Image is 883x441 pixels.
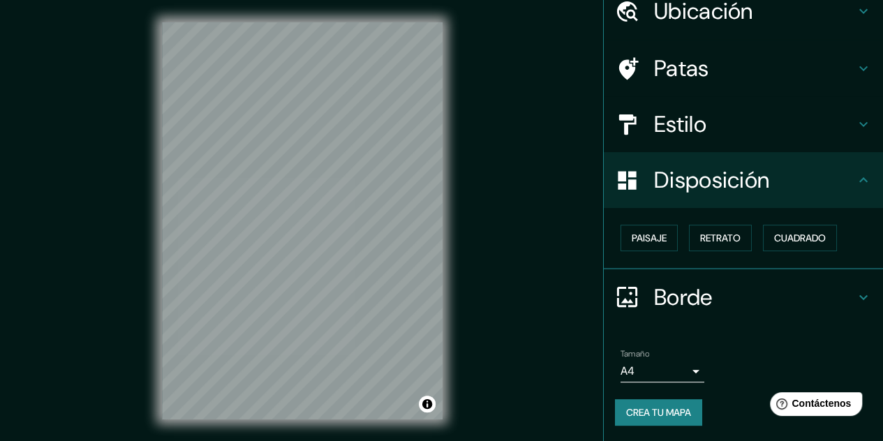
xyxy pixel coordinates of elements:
button: Crea tu mapa [615,399,702,426]
font: A4 [621,364,635,378]
button: Paisaje [621,225,678,251]
button: Activar o desactivar atribución [419,396,436,412]
font: Tamaño [621,348,649,359]
div: Disposición [604,152,883,208]
font: Estilo [654,110,706,139]
div: A4 [621,360,704,382]
font: Retrato [700,232,741,244]
button: Retrato [689,225,752,251]
font: Paisaje [632,232,667,244]
font: Cuadrado [774,232,826,244]
font: Crea tu mapa [626,406,691,419]
font: Patas [654,54,709,83]
div: Patas [604,40,883,96]
button: Cuadrado [763,225,837,251]
div: Estilo [604,96,883,152]
font: Disposición [654,165,769,195]
font: Borde [654,283,713,312]
iframe: Lanzador de widgets de ayuda [759,387,868,426]
div: Borde [604,269,883,325]
canvas: Mapa [162,22,443,419]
